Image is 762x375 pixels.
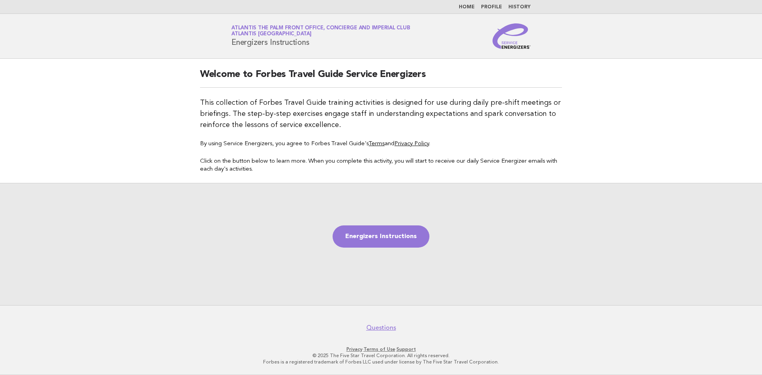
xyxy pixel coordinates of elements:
[459,5,475,10] a: Home
[200,158,562,173] p: Click on the button below to learn more. When you complete this activity, you will start to recei...
[138,352,624,359] p: © 2025 The Five Star Travel Corporation. All rights reserved.
[493,23,531,49] img: Service Energizers
[394,141,429,147] a: Privacy Policy
[369,141,385,147] a: Terms
[138,346,624,352] p: · ·
[366,324,396,332] a: Questions
[200,97,562,131] p: This collection of Forbes Travel Guide training activities is designed for use during daily pre-s...
[231,26,410,46] h1: Energizers Instructions
[481,5,502,10] a: Profile
[200,68,562,88] h2: Welcome to Forbes Travel Guide Service Energizers
[231,32,312,37] span: Atlantis [GEOGRAPHIC_DATA]
[231,25,410,37] a: Atlantis The Palm Front Office, Concierge and Imperial ClubAtlantis [GEOGRAPHIC_DATA]
[333,225,429,248] a: Energizers Instructions
[346,346,362,352] a: Privacy
[396,346,416,352] a: Support
[200,140,562,148] p: By using Service Energizers, you agree to Forbes Travel Guide's and .
[138,359,624,365] p: Forbes is a registered trademark of Forbes LLC used under license by The Five Star Travel Corpora...
[508,5,531,10] a: History
[364,346,395,352] a: Terms of Use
